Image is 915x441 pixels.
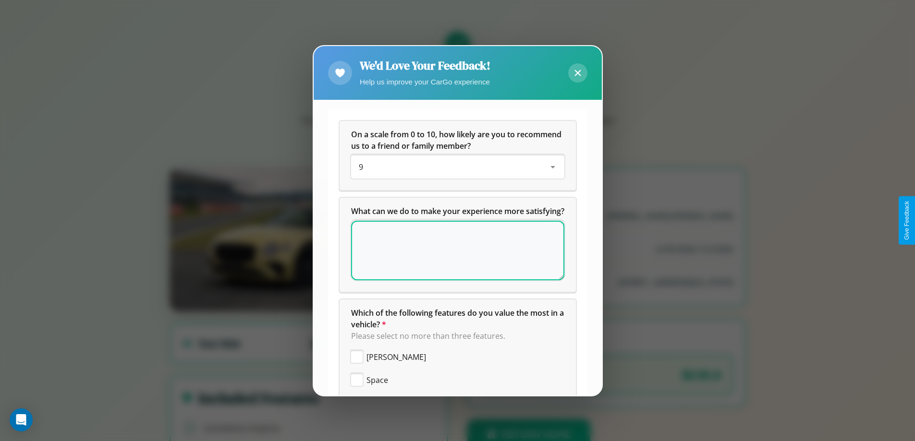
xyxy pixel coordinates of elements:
div: On a scale from 0 to 10, how likely are you to recommend us to a friend or family member? [351,155,564,179]
span: Space [366,374,388,386]
h5: On a scale from 0 to 10, how likely are you to recommend us to a friend or family member? [351,129,564,152]
h2: We'd Love Your Feedback! [360,58,490,73]
span: Which of the following features do you value the most in a vehicle? [351,308,566,330]
p: Help us improve your CarGo experience [360,75,490,88]
span: Please select no more than three features. [351,331,505,341]
div: Open Intercom Messenger [10,408,33,431]
div: On a scale from 0 to 10, how likely are you to recommend us to a friend or family member? [340,121,576,190]
span: 9 [359,162,363,172]
div: Give Feedback [903,201,910,240]
span: On a scale from 0 to 10, how likely are you to recommend us to a friend or family member? [351,129,563,151]
span: [PERSON_NAME] [366,351,426,363]
span: What can we do to make your experience more satisfying? [351,206,564,216]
